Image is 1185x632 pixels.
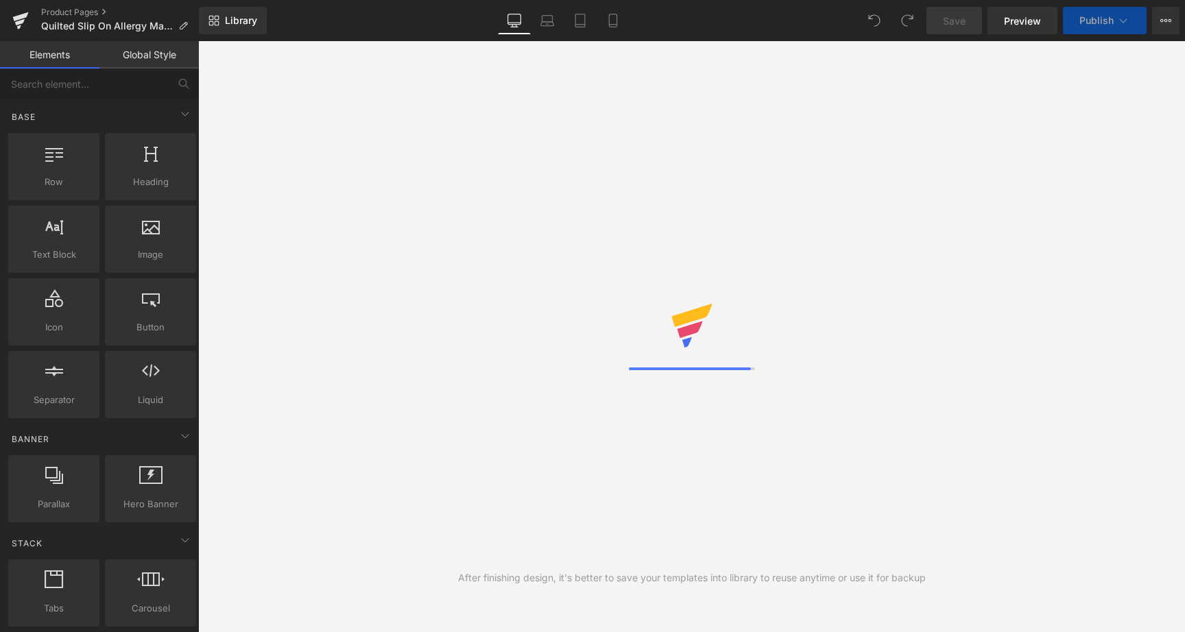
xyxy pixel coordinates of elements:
span: Heading [109,175,192,189]
span: Image [109,247,192,262]
span: Publish [1079,15,1114,26]
span: Button [109,320,192,335]
span: Preview [1004,14,1041,28]
span: Save [943,14,966,28]
a: Preview [987,7,1057,34]
a: Tablet [564,7,597,34]
a: Laptop [531,7,564,34]
span: Liquid [109,393,192,407]
span: Quilted Slip On Allergy Mattress Protector - Mattress Mate® [41,21,173,32]
span: Stack [10,537,44,550]
span: Icon [12,320,95,335]
span: Separator [12,393,95,407]
a: Desktop [498,7,531,34]
span: Tabs [12,601,95,616]
button: Undo [861,7,888,34]
span: Text Block [12,247,95,262]
span: Banner [10,433,51,446]
a: Product Pages [41,7,199,18]
a: New Library [199,7,267,34]
span: Parallax [12,497,95,511]
a: Mobile [597,7,630,34]
button: Redo [894,7,921,34]
div: After finishing design, it's better to save your templates into library to reuse anytime or use i... [458,570,926,585]
span: Base [10,110,37,123]
a: Global Style [99,41,199,69]
span: Row [12,175,95,189]
span: Library [225,14,257,27]
button: Publish [1063,7,1147,34]
button: More [1152,7,1180,34]
span: Hero Banner [109,497,192,511]
span: Carousel [109,601,192,616]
